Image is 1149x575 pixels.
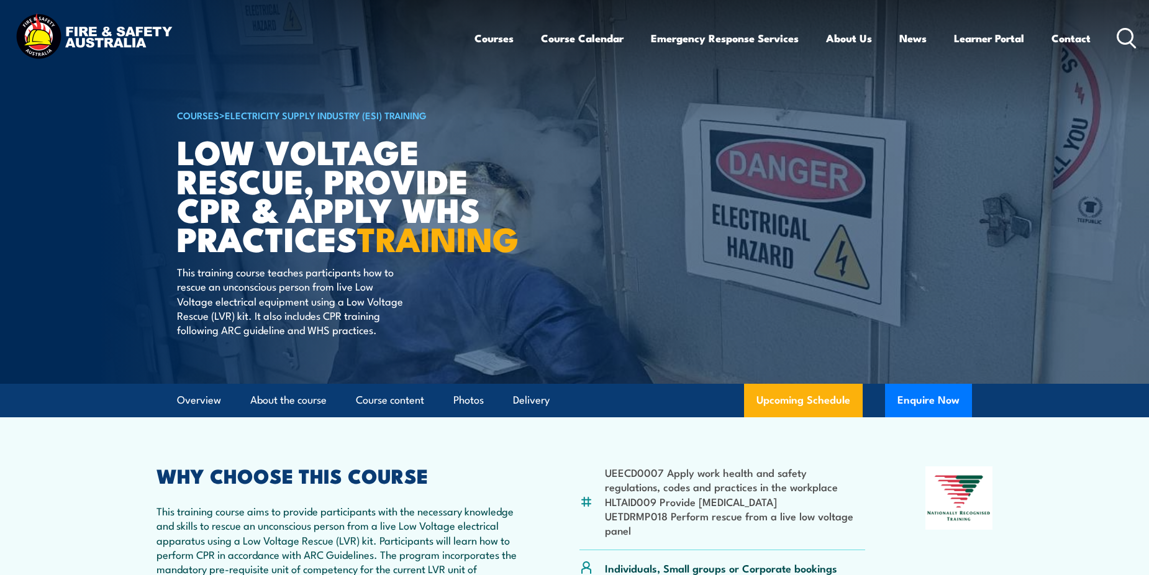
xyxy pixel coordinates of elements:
h2: WHY CHOOSE THIS COURSE [157,466,519,484]
p: This training course teaches participants how to rescue an unconscious person from live Low Volta... [177,265,404,337]
a: Contact [1051,22,1091,55]
strong: TRAINING [357,212,519,263]
a: About Us [826,22,872,55]
button: Enquire Now [885,384,972,417]
a: Course Calendar [541,22,624,55]
a: Overview [177,384,221,417]
a: Upcoming Schedule [744,384,863,417]
img: Nationally Recognised Training logo. [925,466,992,530]
a: Course content [356,384,424,417]
a: Photos [453,384,484,417]
a: Learner Portal [954,22,1024,55]
li: UETDRMP018 Perform rescue from a live low voltage panel [605,509,865,538]
h1: Low Voltage Rescue, Provide CPR & Apply WHS Practices [177,137,484,253]
li: HLTAID009 Provide [MEDICAL_DATA] [605,494,865,509]
li: UEECD0007 Apply work health and safety regulations, codes and practices in the workplace [605,465,865,494]
a: COURSES [177,108,219,122]
p: Individuals, Small groups or Corporate bookings [605,561,837,575]
a: Emergency Response Services [651,22,799,55]
a: Courses [475,22,514,55]
a: Electricity Supply Industry (ESI) Training [225,108,427,122]
a: News [899,22,927,55]
a: About the course [250,384,327,417]
h6: > [177,107,484,122]
a: Delivery [513,384,550,417]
